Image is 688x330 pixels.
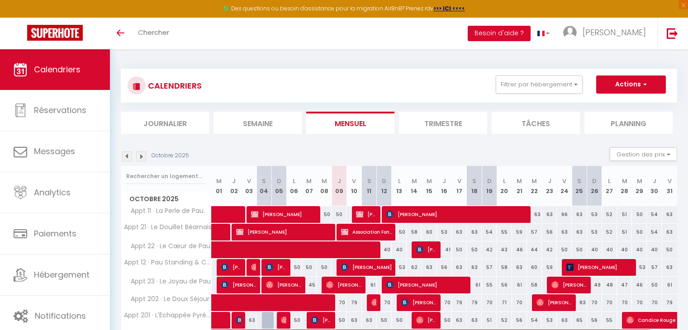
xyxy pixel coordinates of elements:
[287,166,302,206] th: 06
[452,224,467,240] div: 63
[346,312,361,329] div: 63
[437,224,452,240] div: 53
[247,177,251,185] abbr: V
[322,177,327,185] abbr: M
[227,166,242,206] th: 02
[584,112,673,134] li: Planning
[596,75,666,94] button: Actions
[602,224,617,240] div: 52
[422,259,437,276] div: 63
[293,177,295,185] abbr: L
[232,177,236,185] abbr: J
[437,294,452,311] div: 70
[457,177,461,185] abbr: V
[341,223,392,240] span: Association Fontaine d'eau vive
[617,166,632,206] th: 28
[587,206,602,223] div: 53
[266,276,302,293] span: [PERSON_NAME]
[647,224,662,240] div: 54
[251,206,318,223] span: [PERSON_NAME]
[617,224,632,240] div: 51
[332,166,346,206] th: 09
[482,277,497,293] div: 55
[647,277,662,293] div: 50
[34,64,81,75] span: Calendriers
[622,177,627,185] abbr: M
[398,177,401,185] abbr: L
[517,177,522,185] abbr: M
[668,177,672,185] abbr: V
[467,241,482,258] div: 50
[527,259,542,276] div: 60
[632,259,647,276] div: 53
[138,28,169,37] span: Chercher
[146,75,202,96] h3: CALENDRIERS
[467,312,482,329] div: 63
[34,146,75,157] span: Messages
[467,224,482,240] div: 63
[662,241,677,258] div: 50
[422,224,437,240] div: 60
[306,177,312,185] abbr: M
[551,276,587,293] span: [PERSON_NAME]
[123,277,213,287] span: Appt 23 · Le Joyau de Pau
[587,294,602,311] div: 70
[452,259,467,276] div: 63
[362,166,377,206] th: 11
[467,277,482,293] div: 61
[557,224,572,240] div: 63
[587,277,602,293] div: 49
[556,18,657,49] a: ... [PERSON_NAME]
[356,206,376,223] span: [PERSON_NAME]
[577,177,581,185] abbr: S
[362,312,377,329] div: 63
[602,294,617,311] div: 70
[467,166,482,206] th: 18
[542,166,557,206] th: 23
[527,312,542,329] div: 54
[35,310,86,321] span: Notifications
[433,5,465,12] strong: >>> ICI <<<<
[352,177,356,185] abbr: V
[572,166,587,206] th: 25
[610,147,677,161] button: Gestion des prix
[667,28,678,39] img: logout
[497,312,512,329] div: 52
[427,177,432,185] abbr: M
[123,241,213,251] span: Appt 22 · Le Cœur de Pau
[392,312,407,329] div: 50
[311,311,332,329] span: [PERSON_NAME]
[337,177,341,185] abbr: J
[467,259,482,276] div: 63
[386,206,530,223] span: [PERSON_NAME]
[332,206,346,223] div: 50
[617,206,632,223] div: 51
[503,177,506,185] abbr: L
[123,206,206,216] span: Appt 11 · La Perle de Pau
[647,294,662,311] div: 70
[287,259,302,276] div: 50
[587,224,602,240] div: 53
[386,276,468,293] span: [PERSON_NAME]
[221,276,257,293] span: [PERSON_NAME]
[341,259,392,276] span: [PERSON_NAME]
[382,177,386,185] abbr: D
[572,224,587,240] div: 63
[662,259,677,276] div: 63
[262,177,266,185] abbr: S
[512,312,527,329] div: 56
[602,206,617,223] div: 52
[326,276,362,293] span: [PERSON_NAME]
[542,312,557,329] div: 53
[542,241,557,258] div: 42
[306,112,394,134] li: Mensuel
[662,224,677,240] div: 63
[497,241,512,258] div: 43
[512,241,527,258] div: 46
[452,294,467,311] div: 79
[467,294,482,311] div: 79
[572,312,587,329] div: 65
[527,206,542,223] div: 63
[527,224,542,240] div: 57
[542,206,557,223] div: 63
